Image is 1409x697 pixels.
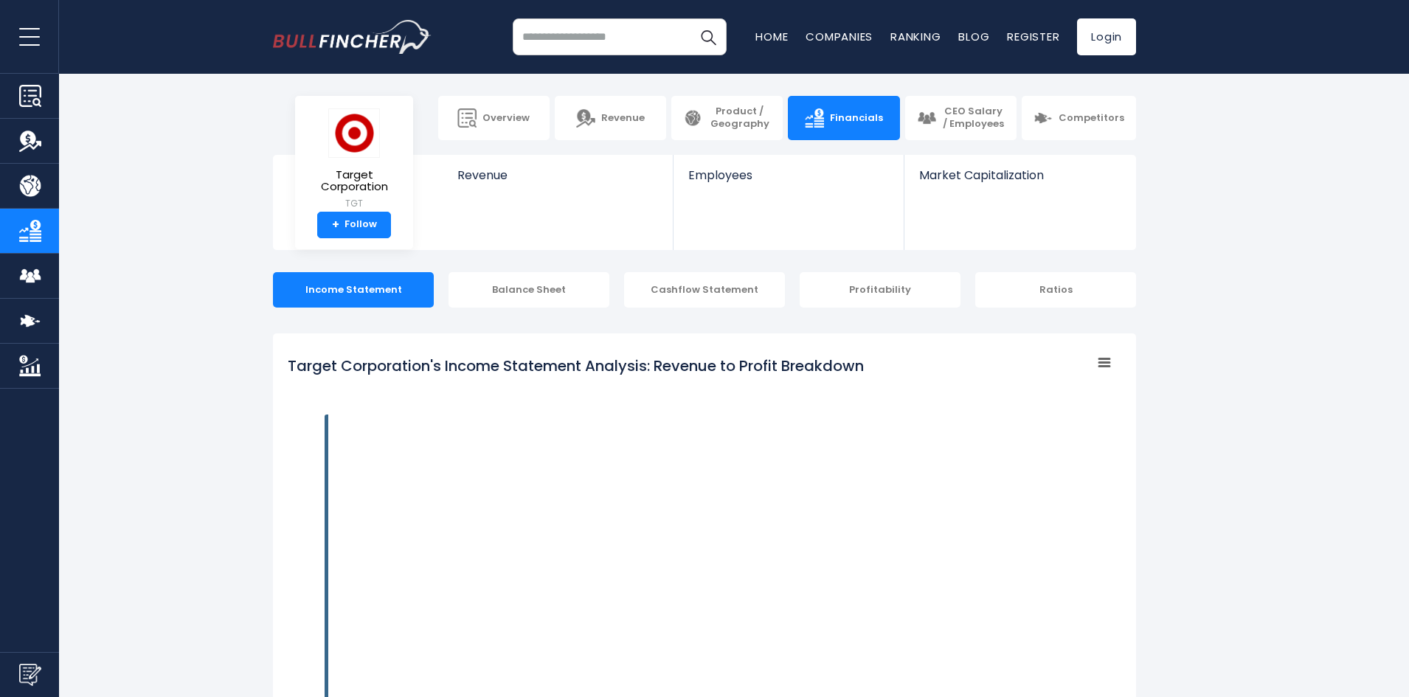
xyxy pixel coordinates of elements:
[449,272,609,308] div: Balance Sheet
[273,20,432,54] img: bullfincher logo
[288,356,864,376] tspan: Target Corporation's Income Statement Analysis: Revenue to Profit Breakdown
[273,272,434,308] div: Income Statement
[1077,18,1136,55] a: Login
[1022,96,1136,140] a: Competitors
[332,218,339,232] strong: +
[958,29,989,44] a: Blog
[942,105,1005,131] span: CEO Salary / Employees
[307,197,401,210] small: TGT
[975,272,1136,308] div: Ratios
[890,29,941,44] a: Ranking
[307,169,401,193] span: Target Corporation
[1007,29,1059,44] a: Register
[788,96,899,140] a: Financials
[905,96,1017,140] a: CEO Salary / Employees
[800,272,960,308] div: Profitability
[671,96,783,140] a: Product / Geography
[919,168,1120,182] span: Market Capitalization
[601,112,645,125] span: Revenue
[708,105,771,131] span: Product / Geography
[317,212,391,238] a: +Follow
[830,112,883,125] span: Financials
[438,96,550,140] a: Overview
[457,168,659,182] span: Revenue
[624,272,785,308] div: Cashflow Statement
[755,29,788,44] a: Home
[443,155,674,207] a: Revenue
[306,108,402,212] a: Target Corporation TGT
[482,112,530,125] span: Overview
[555,96,666,140] a: Revenue
[674,155,903,207] a: Employees
[806,29,873,44] a: Companies
[690,18,727,55] button: Search
[688,168,888,182] span: Employees
[273,20,432,54] a: Go to homepage
[1059,112,1124,125] span: Competitors
[904,155,1135,207] a: Market Capitalization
